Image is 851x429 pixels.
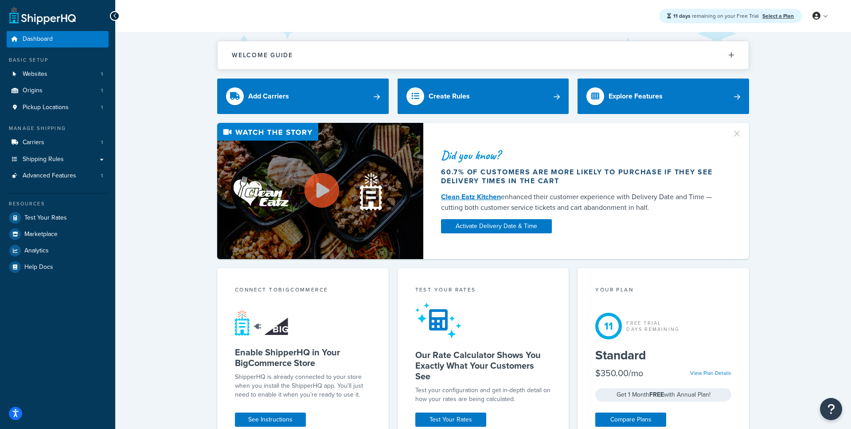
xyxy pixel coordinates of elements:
div: 11 [595,313,622,339]
span: Carriers [23,139,44,146]
div: Basic Setup [7,56,109,64]
span: Websites [23,71,47,78]
a: Select a Plan [762,12,794,20]
span: Test Your Rates [24,214,67,222]
div: $350.00/mo [595,367,643,379]
a: Dashboard [7,31,109,47]
span: 1 [101,172,103,180]
span: Shipping Rules [23,156,64,163]
div: Resources [7,200,109,208]
a: Activate Delivery Date & Time [441,219,552,233]
div: 60.7% of customers are more likely to purchase if they see delivery times in the cart [441,168,721,185]
span: Advanced Features [23,172,76,180]
span: 1 [101,87,103,94]
span: Marketplace [24,231,58,238]
p: ShipperHQ is already connected to your store when you install the ShipperHQ app. You'll just need... [235,373,371,399]
h5: Standard [595,348,731,362]
a: Analytics [7,243,109,259]
li: Carriers [7,134,109,151]
div: Free Trial Days Remaining [626,320,679,332]
div: Create Rules [429,90,470,102]
span: 1 [101,139,103,146]
div: Test your configuration and get in-depth detail on how your rates are being calculated. [415,386,551,404]
a: Compare Plans [595,413,666,427]
a: Add Carriers [217,79,389,114]
span: 1 [101,71,103,78]
a: View Plan Details [690,369,731,377]
span: Dashboard [23,35,53,43]
span: 1 [101,104,103,111]
li: Advanced Features [7,168,109,184]
a: Test Your Rates [7,210,109,226]
a: See Instructions [235,413,306,427]
button: Open Resource Center [820,398,842,420]
li: Pickup Locations [7,99,109,116]
img: connect-shq-bc-71769feb.svg [235,309,290,336]
div: Connect to BigCommerce [235,286,371,296]
h5: Our Rate Calculator Shows You Exactly What Your Customers See [415,350,551,382]
span: Help Docs [24,264,53,271]
a: Pickup Locations1 [7,99,109,116]
div: Test your rates [415,286,551,296]
a: Advanced Features1 [7,168,109,184]
h5: Enable ShipperHQ in Your BigCommerce Store [235,347,371,368]
div: Explore Features [609,90,663,102]
div: Get 1 Month with Annual Plan! [595,388,731,401]
strong: FREE [649,390,664,399]
img: Video thumbnail [217,123,423,259]
span: Analytics [24,247,49,255]
a: Marketplace [7,226,109,242]
a: Explore Features [578,79,749,114]
span: remaining on your Free Trial [673,12,760,20]
a: Carriers1 [7,134,109,151]
li: Origins [7,83,109,99]
div: Your Plan [595,286,731,296]
div: enhanced their customer experience with Delivery Date and Time — cutting both customer service ti... [441,192,721,213]
a: Shipping Rules [7,151,109,168]
div: Add Carriers [248,90,289,102]
h2: Welcome Guide [232,52,293,59]
li: Websites [7,66,109,83]
a: Origins1 [7,83,109,99]
div: Manage Shipping [7,125,109,132]
a: Clean Eatz Kitchen [441,192,501,202]
div: Did you know? [441,149,721,161]
button: Welcome Guide [218,41,749,69]
strong: 11 days [673,12,691,20]
span: Origins [23,87,43,94]
a: Create Rules [398,79,569,114]
a: Help Docs [7,259,109,275]
a: Test Your Rates [415,413,486,427]
span: Pickup Locations [23,104,69,111]
a: Websites1 [7,66,109,83]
